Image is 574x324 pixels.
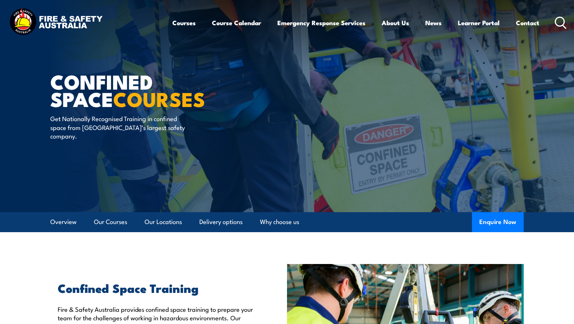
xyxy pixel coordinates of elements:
a: Why choose us [260,212,299,232]
a: Courses [172,13,196,33]
a: Emergency Response Services [277,13,365,33]
a: Overview [50,212,77,232]
h1: Confined Space [50,73,233,107]
a: About Us [382,13,409,33]
strong: COURSES [113,83,205,114]
button: Enquire Now [472,212,524,232]
p: Get Nationally Recognised Training in confined space from [GEOGRAPHIC_DATA]’s largest safety comp... [50,114,185,140]
a: Contact [516,13,539,33]
a: Course Calendar [212,13,261,33]
h2: Confined Space Training [58,283,253,293]
a: Our Locations [145,212,182,232]
a: Our Courses [94,212,127,232]
a: News [425,13,442,33]
a: Learner Portal [458,13,500,33]
a: Delivery options [199,212,243,232]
